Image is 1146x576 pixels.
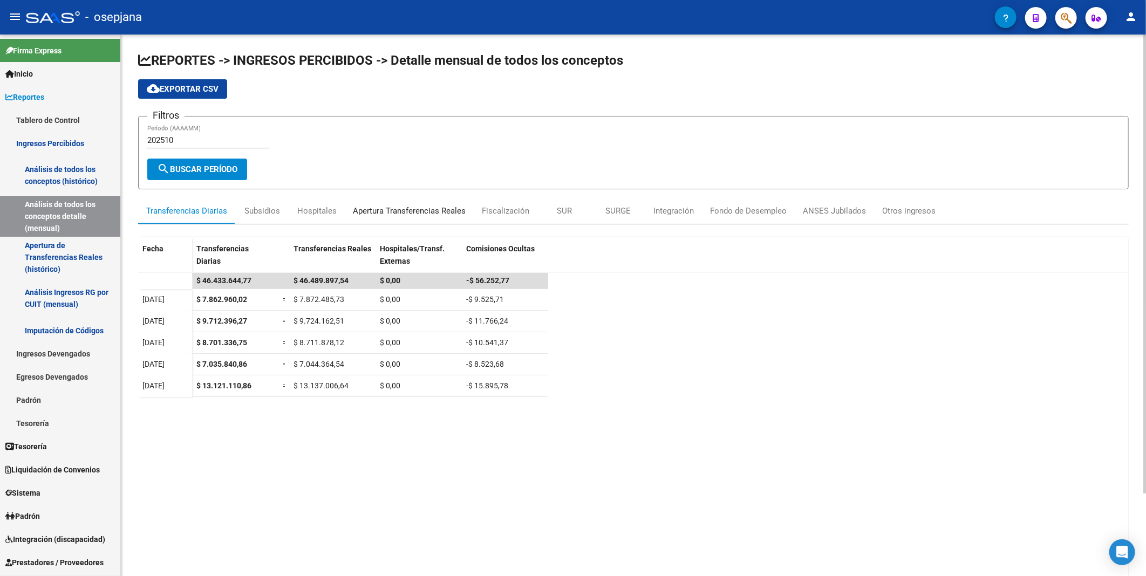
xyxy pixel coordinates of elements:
[466,295,504,304] span: -$ 9.525,71
[142,317,165,325] span: [DATE]
[1124,10,1137,23] mat-icon: person
[142,295,165,304] span: [DATE]
[294,244,371,253] span: Transferencias Reales
[289,237,376,283] datatable-header-cell: Transferencias Reales
[196,360,247,368] span: $ 7.035.840,86
[196,338,247,347] span: $ 8.701.336,75
[5,441,47,452] span: Tesorería
[710,205,787,217] div: Fondo de Desempleo
[138,79,227,99] button: Exportar CSV
[557,205,572,217] div: SUR
[157,162,170,175] mat-icon: search
[142,381,165,390] span: [DATE]
[294,360,344,368] span: $ 7.044.364,54
[147,159,247,180] button: Buscar Período
[142,244,163,253] span: Fecha
[380,276,400,285] span: $ 0,00
[196,244,249,265] span: Transferencias Diarias
[196,295,247,304] span: $ 7.862.960,02
[142,338,165,347] span: [DATE]
[803,205,866,217] div: ANSES Jubilados
[606,205,631,217] div: SURGE
[466,338,508,347] span: -$ 10.541,37
[466,360,504,368] span: -$ 8.523,68
[147,84,219,94] span: Exportar CSV
[380,338,400,347] span: $ 0,00
[466,276,509,285] span: -$ 56.252,77
[196,276,251,285] span: $ 46.433.644,77
[466,317,508,325] span: -$ 11.766,24
[482,205,529,217] div: Fiscalización
[5,533,105,545] span: Integración (discapacidad)
[5,464,100,476] span: Liquidación de Convenios
[462,237,548,283] datatable-header-cell: Comisiones Ocultas
[653,205,694,217] div: Integración
[466,244,535,253] span: Comisiones Ocultas
[85,5,142,29] span: - osepjana
[5,557,104,568] span: Prestadores / Proveedores
[294,295,344,304] span: $ 7.872.485,73
[294,381,349,390] span: $ 13.137.006,64
[283,295,287,304] span: =
[147,82,160,95] mat-icon: cloud_download
[466,381,508,390] span: -$ 15.895,78
[196,381,251,390] span: $ 13.121.110,86
[196,317,247,325] span: $ 9.712.396,27
[380,381,400,390] span: $ 0,00
[283,381,287,390] span: =
[5,45,62,57] span: Firma Express
[882,205,936,217] div: Otros ingresos
[192,237,278,283] datatable-header-cell: Transferencias Diarias
[138,237,192,283] datatable-header-cell: Fecha
[380,317,400,325] span: $ 0,00
[9,10,22,23] mat-icon: menu
[283,360,287,368] span: =
[244,205,280,217] div: Subsidios
[5,91,44,103] span: Reportes
[294,317,344,325] span: $ 9.724.162,51
[380,295,400,304] span: $ 0,00
[142,360,165,368] span: [DATE]
[380,360,400,368] span: $ 0,00
[146,205,227,217] div: Transferencias Diarias
[297,205,337,217] div: Hospitales
[353,205,466,217] div: Apertura Transferencias Reales
[294,276,349,285] span: $ 46.489.897,54
[1109,539,1135,565] div: Open Intercom Messenger
[380,244,445,265] span: Hospitales/Transf. Externas
[5,68,33,80] span: Inicio
[157,164,237,174] span: Buscar Período
[138,53,623,68] span: REPORTES -> INGRESOS PERCIBIDOS -> Detalle mensual de todos los conceptos
[283,317,287,325] span: =
[376,237,462,283] datatable-header-cell: Hospitales/Transf. Externas
[283,338,287,347] span: =
[5,487,40,499] span: Sistema
[294,338,344,347] span: $ 8.711.878,12
[147,108,185,123] h3: Filtros
[5,510,40,522] span: Padrón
